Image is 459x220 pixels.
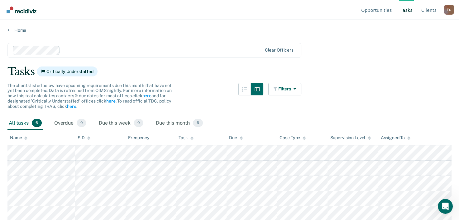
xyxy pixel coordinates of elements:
span: 6 [193,119,203,127]
div: Assigned To [381,135,410,140]
div: Case Type [280,135,306,140]
span: 0 [77,119,86,127]
div: Due this month6 [155,117,204,130]
a: here [106,99,115,103]
div: Clear officers [265,48,294,53]
a: here [142,93,151,98]
button: Profile dropdown button [444,5,454,15]
iframe: Intercom live chat [438,199,453,214]
div: Overdue0 [53,117,88,130]
div: Name [10,135,27,140]
span: 0 [134,119,143,127]
span: Critically Understaffed [37,66,98,76]
a: Home [7,27,452,33]
div: Task [179,135,193,140]
div: Supervision Level [330,135,371,140]
div: F S [444,5,454,15]
div: Tasks [7,65,452,78]
div: Due this week0 [98,117,145,130]
span: The clients listed below have upcoming requirements due this month that have not yet been complet... [7,83,172,109]
div: Frequency [128,135,150,140]
span: 6 [32,119,42,127]
div: SID [78,135,90,140]
a: here [67,104,76,109]
img: Recidiviz [7,7,36,13]
div: Due [229,135,243,140]
button: Filters [268,83,301,95]
div: All tasks6 [7,117,43,130]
